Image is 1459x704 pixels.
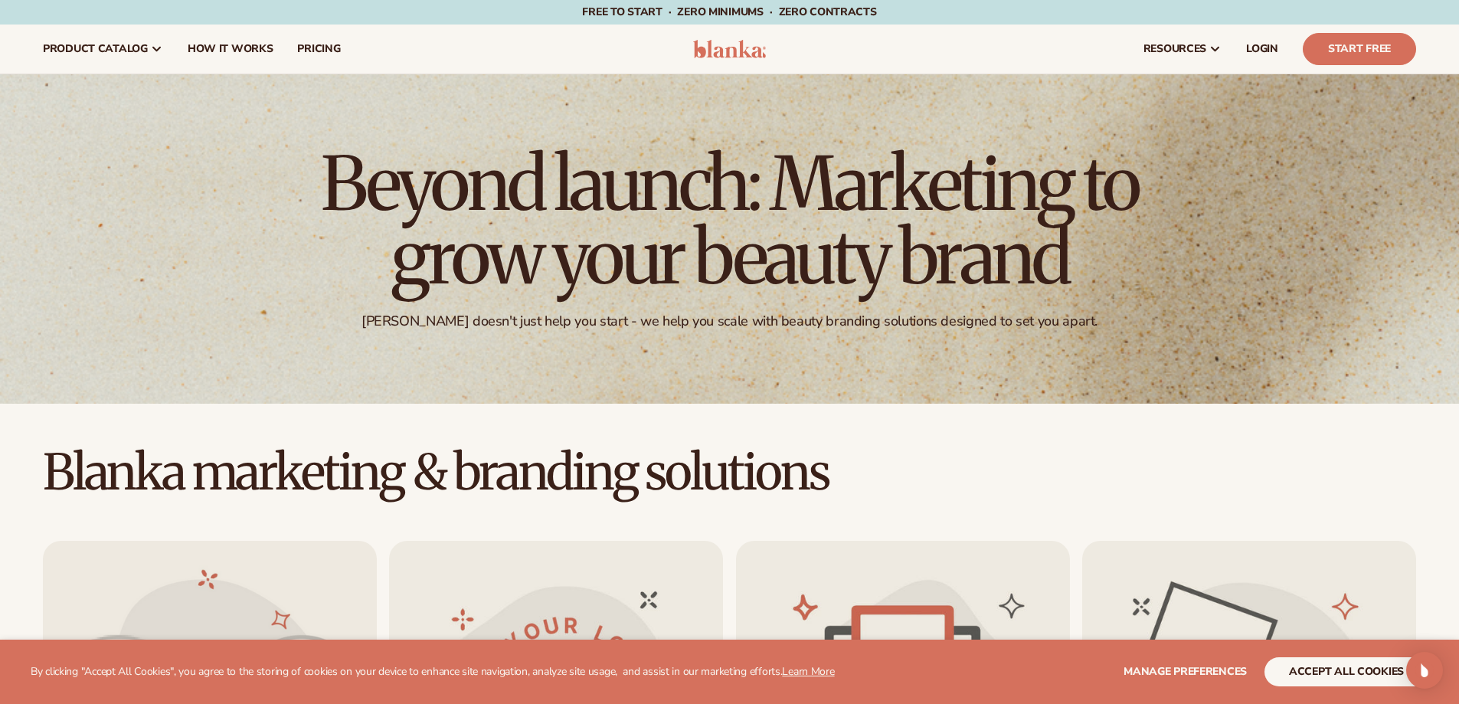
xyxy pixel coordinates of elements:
div: Open Intercom Messenger [1406,652,1443,689]
a: How It Works [175,25,286,74]
a: pricing [285,25,352,74]
a: Learn More [782,664,834,679]
h1: Beyond launch: Marketing to grow your beauty brand [309,147,1151,294]
a: product catalog [31,25,175,74]
span: LOGIN [1246,43,1278,55]
p: By clicking "Accept All Cookies", you agree to the storing of cookies on your device to enhance s... [31,666,835,679]
a: resources [1131,25,1234,74]
span: resources [1143,43,1206,55]
span: product catalog [43,43,148,55]
button: Manage preferences [1124,657,1247,686]
div: [PERSON_NAME] doesn't just help you start - we help you scale with beauty branding solutions desi... [361,313,1098,330]
a: Start Free [1303,33,1416,65]
span: Free to start · ZERO minimums · ZERO contracts [582,5,876,19]
img: logo [693,40,766,58]
span: How It Works [188,43,273,55]
span: pricing [297,43,340,55]
span: Manage preferences [1124,664,1247,679]
button: accept all cookies [1264,657,1428,686]
a: LOGIN [1234,25,1291,74]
